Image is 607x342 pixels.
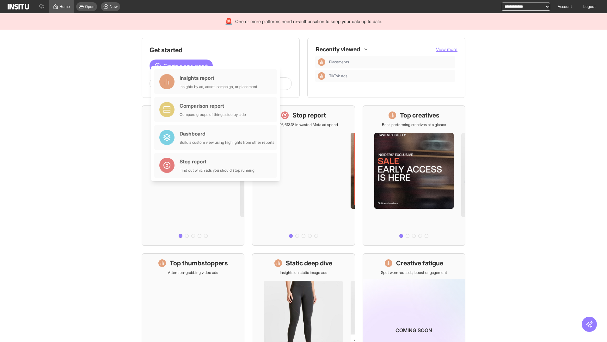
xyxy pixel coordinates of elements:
[436,46,457,53] button: View more
[292,111,326,120] h1: Stop report
[382,122,446,127] p: Best-performing creatives at a glance
[280,270,327,275] p: Insights on static image ads
[110,4,118,9] span: New
[400,111,439,120] h1: Top creatives
[235,18,382,25] span: One or more platforms need re-authorisation to keep your data up to date.
[8,4,29,9] img: Logo
[318,58,325,66] div: Insights
[168,270,218,275] p: Attention-grabbing video ads
[329,73,452,79] span: TikTok Ads
[329,60,349,65] span: Placements
[180,74,257,82] div: Insights report
[150,46,292,54] h1: Get started
[85,4,95,9] span: Open
[142,105,244,246] a: What's live nowSee all active ads instantly
[180,102,246,110] div: Comparison report
[180,168,254,173] div: Find out which ads you should stop running
[180,112,246,117] div: Compare groups of things side by side
[59,4,70,9] span: Home
[363,105,465,246] a: Top creativesBest-performing creatives at a glance
[180,84,257,89] div: Insights by ad, adset, campaign, or placement
[180,140,274,145] div: Build a custom view using highlights from other reports
[225,17,233,26] div: 🚨
[170,259,228,268] h1: Top thumbstoppers
[318,72,325,80] div: Insights
[269,122,338,127] p: Save £16,613.18 in wasted Meta ad spend
[329,73,347,79] span: TikTok Ads
[180,158,254,165] div: Stop report
[252,105,355,246] a: Stop reportSave £16,613.18 in wasted Meta ad spend
[329,60,452,65] span: Placements
[150,60,213,72] button: Create a new report
[180,130,274,137] div: Dashboard
[163,62,208,70] span: Create a new report
[286,259,332,268] h1: Static deep dive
